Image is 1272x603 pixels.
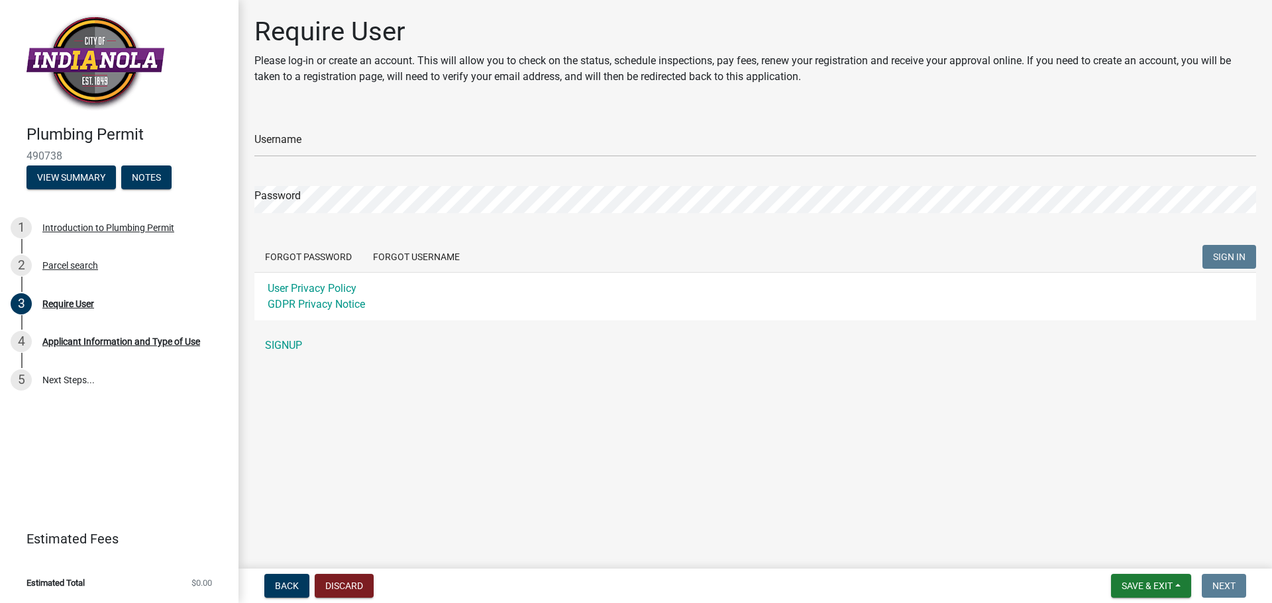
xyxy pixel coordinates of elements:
a: User Privacy Policy [268,282,356,295]
button: Save & Exit [1111,574,1191,598]
a: Estimated Fees [11,526,217,552]
wm-modal-confirm: Summary [26,173,116,183]
div: 2 [11,255,32,276]
div: 3 [11,293,32,314]
button: Discard [315,574,374,598]
button: Forgot Password [254,245,362,269]
span: $0.00 [191,579,212,587]
div: 5 [11,369,32,391]
div: Applicant Information and Type of Use [42,337,200,346]
h4: Plumbing Permit [26,125,228,144]
div: Introduction to Plumbing Permit [42,223,174,232]
button: Back [264,574,309,598]
span: SIGN IN [1213,252,1245,262]
span: Back [275,580,299,591]
button: Forgot Username [362,245,470,269]
a: SIGNUP [254,332,1256,359]
button: SIGN IN [1202,245,1256,269]
span: Estimated Total [26,579,85,587]
button: Next [1202,574,1246,598]
span: Next [1212,580,1236,591]
h1: Require User [254,16,1256,48]
p: Please log-in or create an account. This will allow you to check on the status, schedule inspecti... [254,53,1256,85]
span: 490738 [26,150,212,162]
a: GDPR Privacy Notice [268,298,365,310]
img: City of Indianola, Iowa [26,14,164,111]
div: Require User [42,299,94,308]
div: 1 [11,217,32,238]
div: Parcel search [42,261,98,270]
span: Save & Exit [1122,580,1173,591]
div: 4 [11,331,32,352]
button: Notes [121,165,172,189]
button: View Summary [26,165,116,189]
wm-modal-confirm: Notes [121,173,172,183]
